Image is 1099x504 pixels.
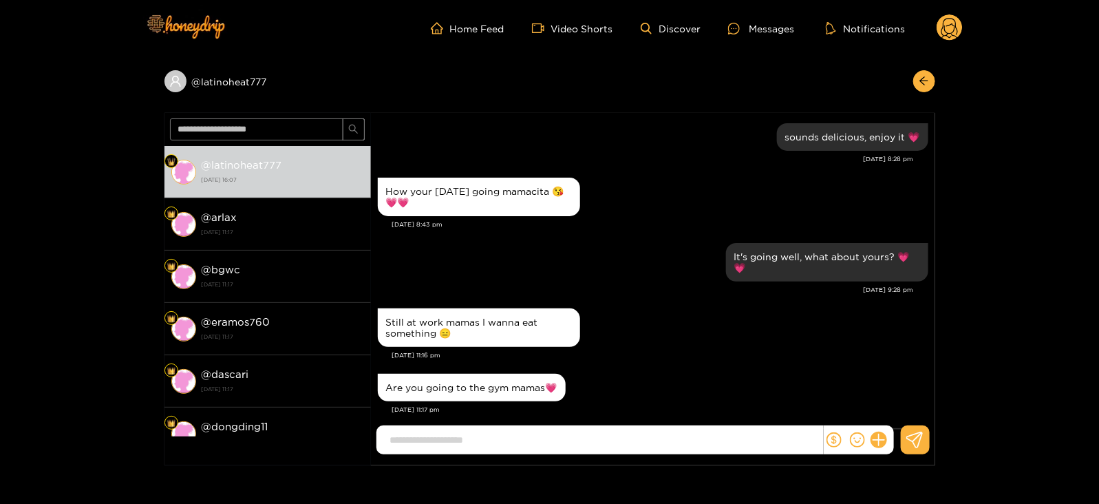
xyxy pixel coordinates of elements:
[378,178,580,216] div: Oct. 5, 8:43 pm
[171,160,196,185] img: conversation
[822,21,909,35] button: Notifications
[202,435,364,448] strong: [DATE] 11:17
[850,432,865,448] span: smile
[392,220,928,229] div: [DATE] 8:43 pm
[343,118,365,140] button: search
[728,21,794,36] div: Messages
[726,243,928,282] div: Oct. 5, 9:28 pm
[386,186,572,208] div: How your [DATE] going mamacita 😘💗💗
[167,419,175,428] img: Fan Level
[641,23,701,34] a: Discover
[167,262,175,271] img: Fan Level
[202,264,241,275] strong: @ bgwc
[532,22,613,34] a: Video Shorts
[392,350,928,360] div: [DATE] 11:16 pm
[202,421,268,432] strong: @ dongding11
[202,330,364,343] strong: [DATE] 11:17
[167,158,175,166] img: Fan Level
[386,382,557,393] div: Are you going to the gym mamas💗
[378,154,914,164] div: [DATE] 8:28 pm
[431,22,504,34] a: Home Feed
[171,212,196,237] img: conversation
[171,421,196,446] img: conversation
[386,317,572,339] div: Still at work mamas I wanna eat something 😑
[171,369,196,394] img: conversation
[202,383,364,395] strong: [DATE] 11:17
[532,22,551,34] span: video-camera
[202,211,237,223] strong: @ arlax
[202,368,249,380] strong: @ dascari
[164,70,371,92] div: @latinoheat777
[378,374,566,401] div: Oct. 5, 11:17 pm
[826,432,842,448] span: dollar
[378,308,580,347] div: Oct. 5, 11:16 pm
[777,123,928,151] div: Oct. 5, 8:28 pm
[171,264,196,289] img: conversation
[378,285,914,295] div: [DATE] 9:28 pm
[169,75,182,87] span: user
[392,405,928,414] div: [DATE] 11:17 pm
[202,316,270,328] strong: @ eramos760
[785,132,920,143] div: sounds delicious, enjoy it 💗
[202,278,364,291] strong: [DATE] 11:17
[202,159,282,171] strong: @ latinoheat777
[734,251,920,273] div: It's going well, what about yours? 💗💗
[171,317,196,342] img: conversation
[431,22,450,34] span: home
[202,226,364,238] strong: [DATE] 11:17
[913,70,935,92] button: arrow-left
[167,315,175,323] img: Fan Level
[824,430,844,450] button: dollar
[167,210,175,218] img: Fan Level
[202,174,364,186] strong: [DATE] 16:07
[919,76,929,87] span: arrow-left
[348,124,359,136] span: search
[167,367,175,375] img: Fan Level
